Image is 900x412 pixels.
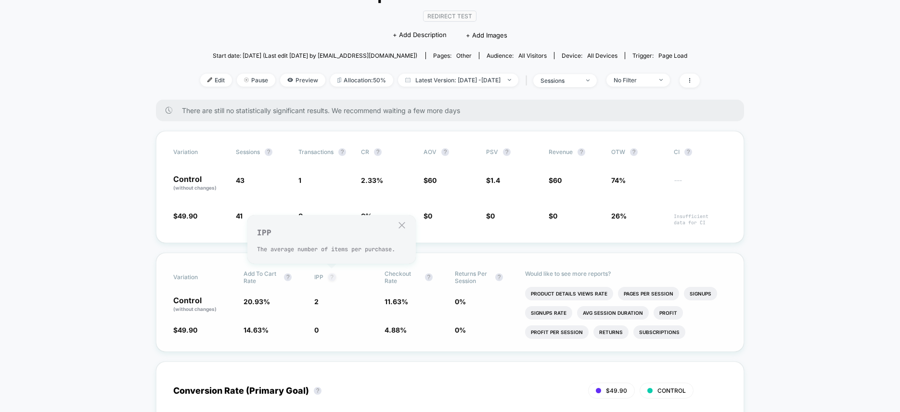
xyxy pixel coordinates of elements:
span: Latest Version: [DATE] - [DATE] [398,74,518,87]
button: ? [265,148,272,156]
p: Control [173,296,234,313]
button: ? [338,148,346,156]
img: edit [207,77,212,82]
span: 0 [428,212,432,220]
button: ? [630,148,638,156]
button: ? [328,273,336,281]
img: rebalance [337,77,341,83]
span: Allocation: 50% [330,74,393,87]
span: 0 [314,326,319,334]
span: 60 [428,176,437,184]
span: --- [674,178,727,192]
img: end [659,79,663,81]
span: CR [361,148,369,155]
span: 60 [553,176,562,184]
li: Signups Rate [525,306,572,320]
span: 11.63 % [385,297,408,306]
span: $ [424,176,437,184]
span: Page Load [658,52,687,59]
span: Pause [237,74,275,87]
span: $ [549,176,562,184]
span: 0 % [455,297,466,306]
span: Sessions [236,148,260,155]
span: $49.90 [173,326,197,334]
button: ? [374,148,382,156]
span: (without changes) [173,185,217,191]
span: CONTROL [657,387,686,394]
li: Signups [684,287,717,300]
span: Variation [173,148,226,156]
span: Insufficient data for CI [674,213,727,226]
span: Checkout Rate [385,270,420,284]
span: 1.4 [490,176,500,184]
span: | [523,74,533,88]
span: 2 [314,297,319,306]
p: The average number of items per purchase. [257,245,406,253]
li: Profit Per Session [525,325,589,339]
p: IPP [257,228,406,238]
span: 4.88 % [385,326,407,334]
span: $49.90 [606,387,627,394]
span: other [456,52,472,59]
span: $ [424,212,432,220]
span: Revenue [549,148,573,155]
span: Preview [280,74,325,87]
span: + Add Images [466,31,507,39]
span: 74% [611,176,626,184]
span: Transactions [298,148,334,155]
span: PSV [486,148,498,155]
li: Subscriptions [633,325,685,339]
div: Audience: [487,52,547,59]
button: ? [425,273,433,281]
span: 43 [236,176,244,184]
span: $ [486,212,495,220]
li: Pages Per Session [618,287,679,300]
button: ? [441,148,449,156]
span: 0 [553,212,557,220]
span: 26% [611,212,627,220]
span: $49.90 [173,212,197,220]
span: 0 [490,212,495,220]
span: Edit [200,74,232,87]
span: Add To Cart Rate [244,270,279,284]
span: Redirect Test [423,11,476,22]
span: 14.63 % [244,326,269,334]
span: Start date: [DATE] (Last edit [DATE] by [EMAIL_ADDRESS][DOMAIN_NAME]) [213,52,417,59]
li: Returns [593,325,629,339]
span: There are still no statistically significant results. We recommend waiting a few more days [182,106,725,115]
p: Would like to see more reports? [525,270,727,277]
span: 2.33 % [361,176,383,184]
img: end [508,79,511,81]
div: No Filter [614,77,652,84]
span: IPP [314,273,323,281]
div: sessions [540,77,579,84]
img: end [586,79,590,81]
div: Pages: [433,52,472,59]
div: Trigger: [632,52,687,59]
span: 20.93 % [244,297,270,306]
img: calendar [405,77,411,82]
li: Profit [654,306,683,320]
span: (without changes) [173,306,217,312]
button: ? [503,148,511,156]
span: Variation [173,270,226,284]
button: ? [284,273,292,281]
span: Device: [554,52,625,59]
span: $ [486,176,500,184]
span: $ [549,212,557,220]
li: Avg Session Duration [577,306,649,320]
span: All Visitors [518,52,547,59]
span: 1 [298,176,301,184]
li: Product Details Views Rate [525,287,613,300]
span: 0 % [455,326,466,334]
button: ? [495,273,503,281]
button: ? [578,148,585,156]
span: 41 [236,212,243,220]
p: Control [173,175,226,192]
span: CI [674,148,727,156]
button: ? [314,387,321,395]
span: OTW [611,148,664,156]
img: end [244,77,249,82]
button: ? [684,148,692,156]
span: + Add Description [393,30,447,40]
